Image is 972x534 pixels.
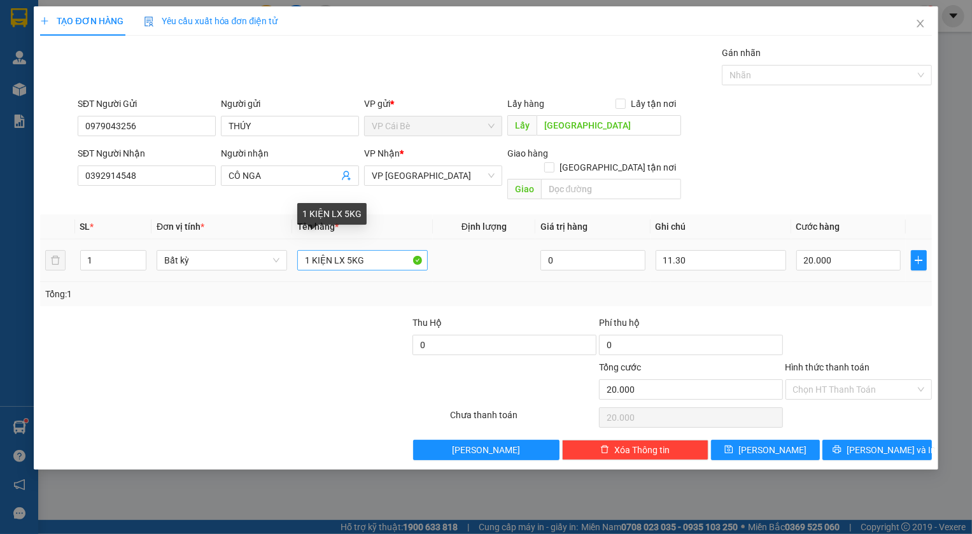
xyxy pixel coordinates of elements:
[651,214,791,239] th: Ghi chú
[822,440,932,460] button: printer[PERSON_NAME] và In
[78,97,216,111] div: SĐT Người Gửi
[911,250,926,271] button: plus
[221,97,359,111] div: Người gửi
[78,146,216,160] div: SĐT Người Nhận
[724,445,733,455] span: save
[80,221,90,232] span: SL
[144,16,278,26] span: Yêu cầu xuất hóa đơn điện tử
[221,146,359,160] div: Người nhận
[912,255,926,265] span: plus
[847,443,936,457] span: [PERSON_NAME] và In
[40,16,123,26] span: TẠO ĐƠN HÀNG
[45,287,376,301] div: Tổng: 1
[507,115,537,136] span: Lấy
[45,250,66,271] button: delete
[599,316,783,335] div: Phí thu hộ
[412,318,442,328] span: Thu Hộ
[537,115,681,136] input: Dọc đường
[297,250,428,271] input: VD: Bàn, Ghế
[364,97,502,111] div: VP gửi
[656,250,786,271] input: Ghi Chú
[738,443,806,457] span: [PERSON_NAME]
[614,443,670,457] span: Xóa Thông tin
[833,445,842,455] span: printer
[372,116,495,136] span: VP Cái Bè
[364,148,400,158] span: VP Nhận
[626,97,681,111] span: Lấy tận nơi
[540,221,588,232] span: Giá trị hàng
[164,251,279,270] span: Bất kỳ
[461,221,507,232] span: Định lượng
[915,18,926,29] span: close
[599,362,641,372] span: Tổng cước
[157,221,204,232] span: Đơn vị tính
[372,166,495,185] span: VP Sài Gòn
[297,203,367,225] div: 1 KIỆN LX 5KG
[554,160,681,174] span: [GEOGRAPHIC_DATA] tận nơi
[540,250,645,271] input: 0
[600,445,609,455] span: delete
[507,99,544,109] span: Lấy hàng
[722,48,761,58] label: Gán nhãn
[796,221,840,232] span: Cước hàng
[413,440,560,460] button: [PERSON_NAME]
[785,362,870,372] label: Hình thức thanh toán
[541,179,681,199] input: Dọc đường
[507,148,548,158] span: Giao hàng
[711,440,821,460] button: save[PERSON_NAME]
[144,17,154,27] img: icon
[562,440,708,460] button: deleteXóa Thông tin
[452,443,520,457] span: [PERSON_NAME]
[449,408,598,430] div: Chưa thanh toán
[507,179,541,199] span: Giao
[341,171,351,181] span: user-add
[40,17,49,25] span: plus
[903,6,938,42] button: Close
